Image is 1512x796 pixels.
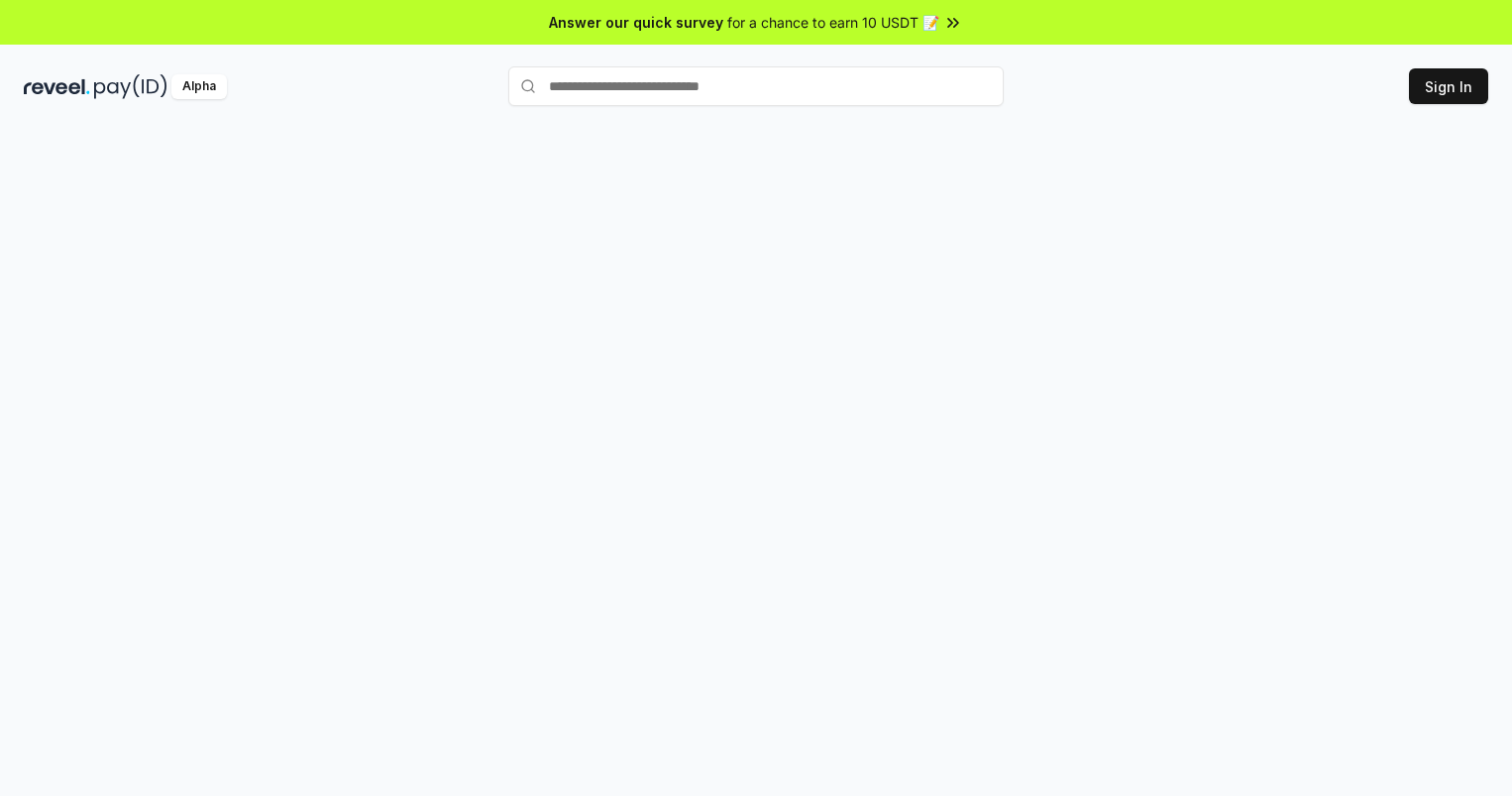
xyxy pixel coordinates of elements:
div: Alpha [171,74,227,99]
span: for a chance to earn 10 USDT 📝 [727,12,939,33]
button: Sign In [1409,68,1488,104]
span: Answer our quick survey [549,12,723,33]
img: reveel_dark [24,74,90,99]
img: pay_id [94,74,167,99]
